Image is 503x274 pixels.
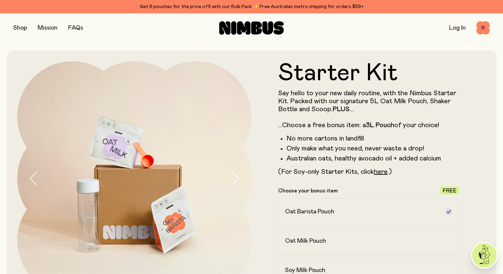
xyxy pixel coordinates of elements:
[374,168,388,175] a: here
[286,135,459,142] li: No more cartons in landfill
[68,25,83,31] a: FAQs
[333,106,350,113] strong: PLUS
[286,154,459,162] li: Australian oats, healthy avocado oil + added calcium
[366,122,374,129] strong: 3L
[472,243,497,268] img: agent
[278,168,459,176] p: (For Soy-only Starter Kits, click .)
[376,122,394,129] strong: Pouch
[38,25,58,31] a: Mission
[278,89,459,129] p: Say hello to your new daily routine, with the Nimbus Starter Kit. Packed with our signature 5L Oa...
[278,187,338,194] p: Choose your bonus item
[13,3,490,11] div: Get 6 pouches for the price of 5 with our Bulk Pack ✨ Free Australian metro shipping for orders $59+
[449,25,466,31] a: Log In
[286,144,459,152] li: Only make what you need, never waste a drop!
[278,61,459,85] h1: Starter Kit
[285,208,334,216] h2: Oat Barista Pouch
[476,21,490,35] button: 0
[285,237,326,245] h2: Oat Milk Pouch
[443,188,456,193] span: Free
